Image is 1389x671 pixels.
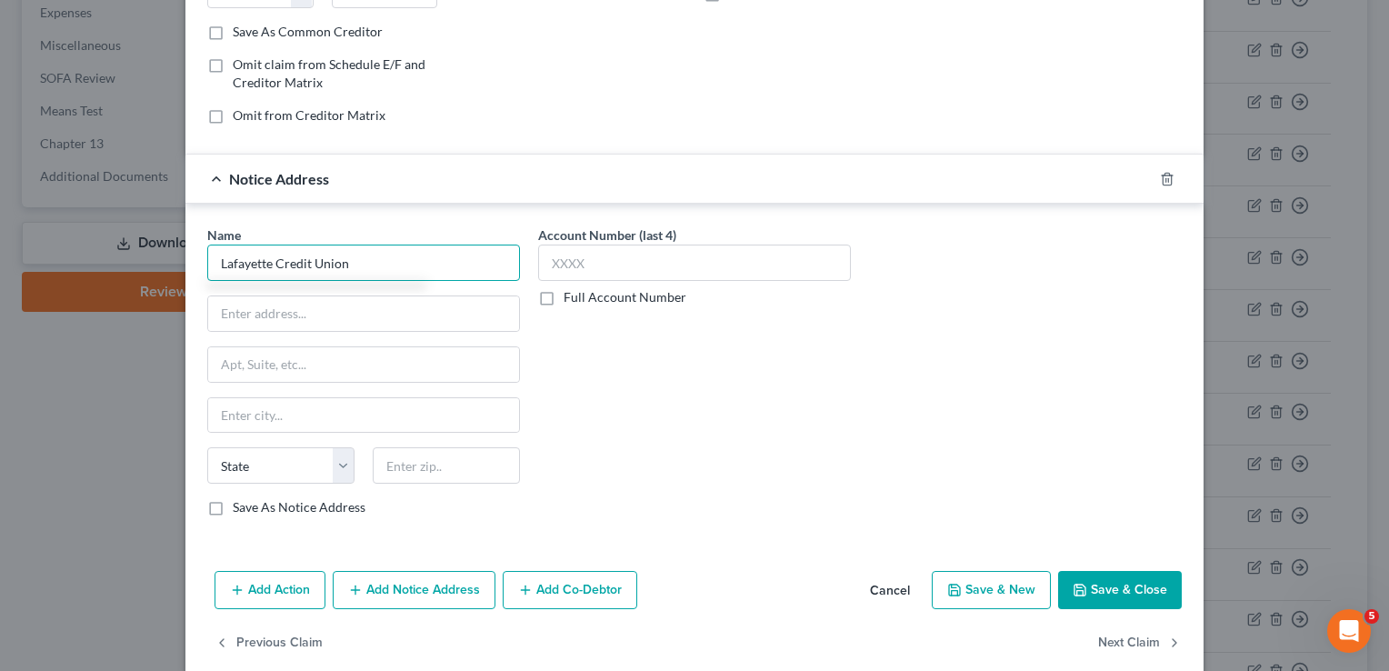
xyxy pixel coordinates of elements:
input: XXXX [538,245,851,281]
label: Save As Common Creditor [233,23,383,41]
span: 5 [1364,609,1379,624]
span: Notice Address [229,170,329,187]
button: Cancel [855,573,924,609]
button: Add Co-Debtor [503,571,637,609]
span: Omit claim from Schedule E/F and Creditor Matrix [233,56,425,90]
button: Save & New [932,571,1051,609]
span: Name [207,227,241,243]
label: Save As Notice Address [233,498,365,516]
input: Enter city... [208,398,519,433]
input: Apt, Suite, etc... [208,347,519,382]
button: Save & Close [1058,571,1182,609]
label: Account Number (last 4) [538,225,676,245]
button: Add Notice Address [333,571,495,609]
iframe: Intercom live chat [1327,609,1371,653]
input: Enter zip.. [373,447,520,484]
input: Search by name... [207,245,520,281]
label: Full Account Number [564,288,686,306]
button: Add Action [215,571,325,609]
span: Omit from Creditor Matrix [233,107,385,123]
button: Next Claim [1098,624,1182,662]
button: Previous Claim [215,624,323,662]
input: Enter address... [208,296,519,331]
